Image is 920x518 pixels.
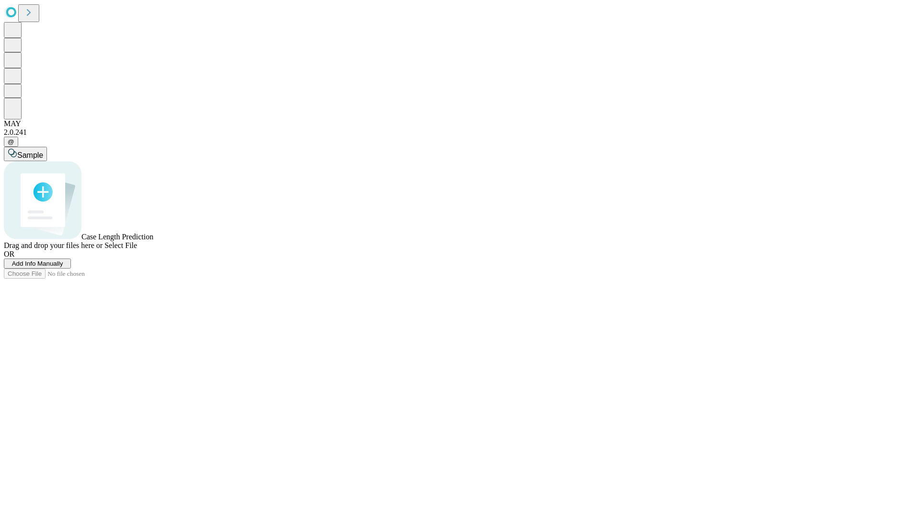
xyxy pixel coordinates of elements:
div: 2.0.241 [4,128,916,137]
span: Add Info Manually [12,260,63,267]
span: Select File [104,241,137,249]
span: Drag and drop your files here or [4,241,103,249]
span: Case Length Prediction [81,233,153,241]
button: @ [4,137,18,147]
span: Sample [17,151,43,159]
span: @ [8,138,14,145]
div: MAY [4,119,916,128]
button: Add Info Manually [4,259,71,269]
button: Sample [4,147,47,161]
span: OR [4,250,14,258]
